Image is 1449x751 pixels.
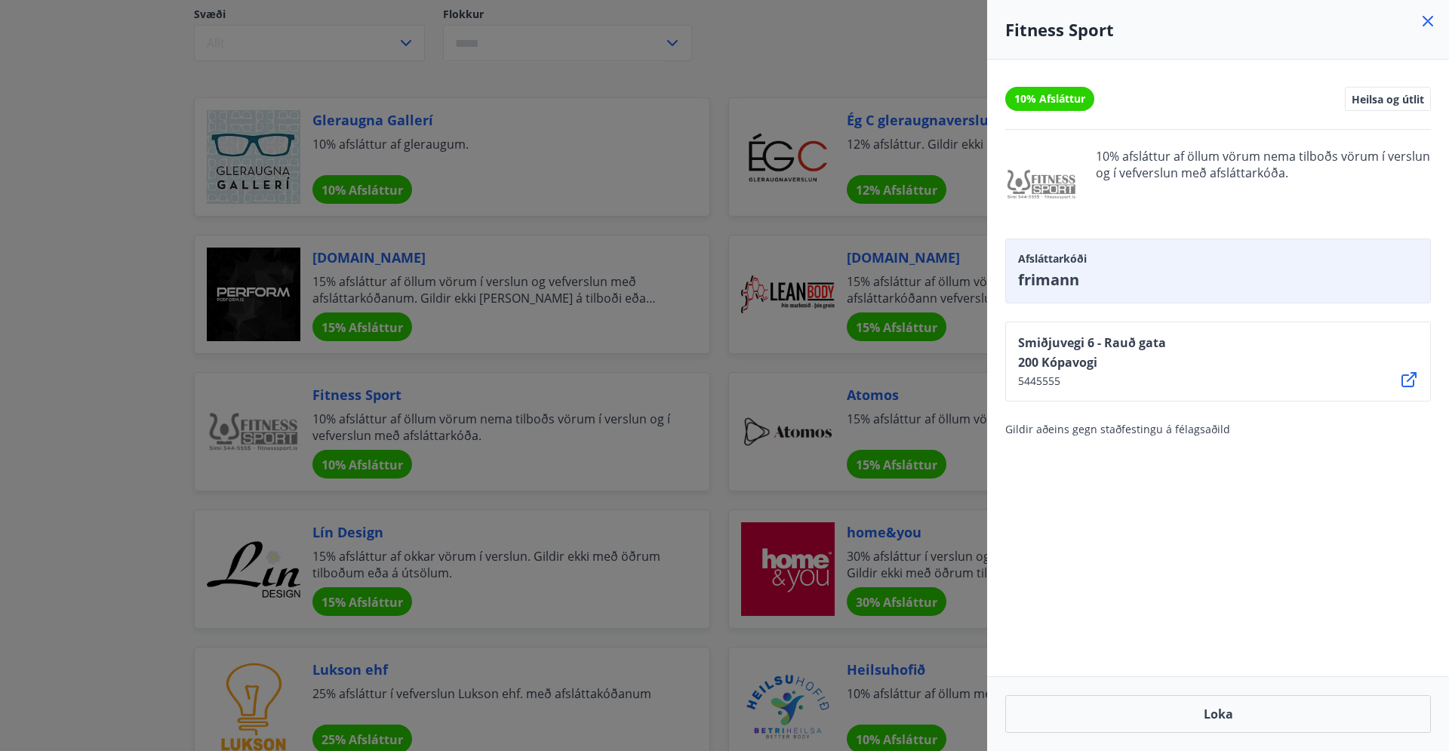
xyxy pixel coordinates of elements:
[1005,18,1431,41] h4: Fitness Sport
[1352,92,1424,106] span: Heilsa og útlit
[1005,422,1230,436] span: Gildir aðeins gegn staðfestingu á félagsaðild
[1005,695,1431,733] button: Loka
[1018,251,1418,266] span: Afsláttarkóði
[1014,91,1085,106] span: 10% Afsláttur
[1096,148,1431,220] span: 10% afsláttur af öllum vörum nema tilboðs vörum í verslun og í vefverslun með afsláttarkóða.
[1018,374,1166,389] span: 5445555
[1018,269,1418,291] span: frimann
[1018,354,1166,371] span: 200 Kópavogi
[1018,334,1166,351] span: Smiðjuvegi 6 - Rauð gata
